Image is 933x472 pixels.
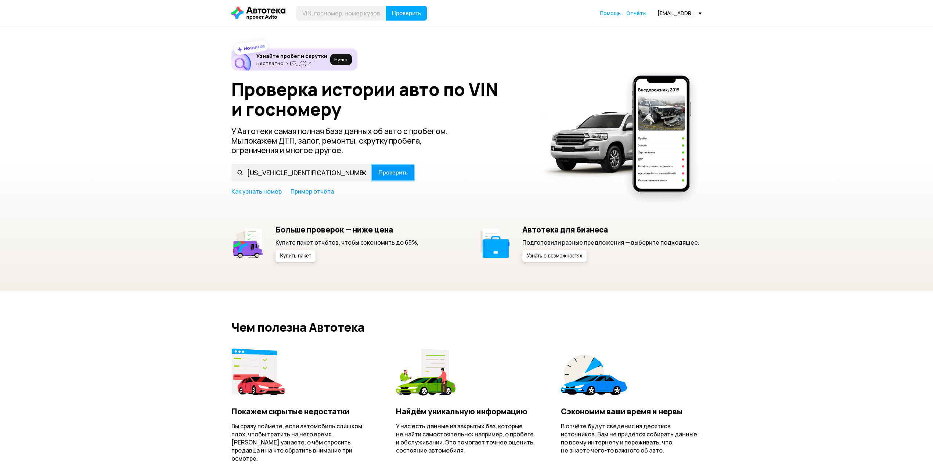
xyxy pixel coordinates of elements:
span: Ну‑ка [334,57,347,62]
a: Помощь [600,10,621,17]
p: В отчёте будут сведения из десятков источников. Вам не придётся собирать данные по всему интернет... [561,422,702,454]
p: Вы сразу поймёте, если автомобиль слишком плох, чтобы тратить на него время. [PERSON_NAME] узнает... [231,422,372,462]
p: У Автотеки самая полная база данных об авто с пробегом. Мы покажем ДТП, залог, ремонты, скрутку п... [231,126,460,155]
h2: Чем полезна Автотека [231,321,702,334]
h5: Автотека для бизнеса [522,225,699,234]
h4: Покажем скрытые недостатки [231,407,372,416]
h1: Проверка истории авто по VIN и госномеру [231,79,530,119]
button: Купить пакет [275,250,316,262]
p: Купите пакет отчётов, чтобы сэкономить до 65%. [275,238,418,246]
span: Проверить [378,170,408,176]
h4: Сэкономим ваши время и нервы [561,407,702,416]
span: Купить пакет [280,253,311,259]
span: Узнать о возможностях [527,253,582,259]
span: Проверить [392,10,421,16]
h6: Узнайте пробег и скрутки [256,53,327,60]
a: Отчёты [626,10,646,17]
p: Подготовили разные предложения — выберите подходящее. [522,238,699,246]
input: VIN, госномер, номер кузова [231,164,371,181]
button: Узнать о возможностях [522,250,587,262]
h5: Больше проверок — ниже цена [275,225,418,234]
strong: Новинка [243,42,266,52]
button: Проверить [386,6,427,21]
h4: Найдём уникальную информацию [396,407,537,416]
input: VIN, госномер, номер кузова [296,6,386,21]
div: [EMAIL_ADDRESS][DOMAIN_NAME] [658,10,702,17]
button: Проверить [371,164,415,181]
p: Бесплатно ヽ(♡‿♡)ノ [256,60,327,66]
a: Как узнать номер [231,187,282,195]
a: Пример отчёта [291,187,334,195]
p: У нас есть данные из закрытых баз, которые не найти самостоятельно: например, о пробеге и обслужи... [396,422,537,454]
